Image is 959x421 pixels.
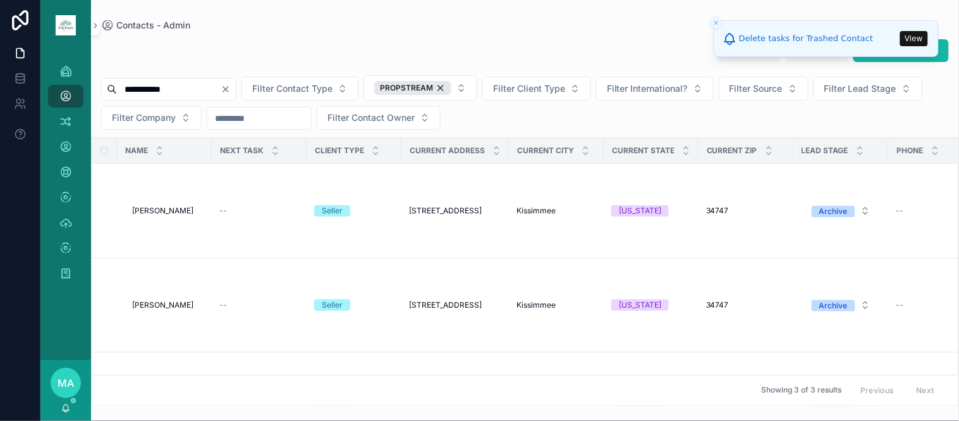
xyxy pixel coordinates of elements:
[322,299,343,311] div: Seller
[132,206,193,216] span: [PERSON_NAME]
[132,300,204,310] a: [PERSON_NAME]
[824,82,896,95] span: Filter Lead Stage
[220,146,264,156] span: Next Task
[125,146,148,156] span: Name
[596,77,714,101] button: Select Button
[482,77,591,101] button: Select Button
[101,106,202,130] button: Select Button
[801,293,881,317] a: Select Button
[516,206,556,216] span: Kissimmee
[116,19,190,32] span: Contacts - Admin
[710,16,723,29] button: Close toast
[409,300,482,310] span: [STREET_ADDRESS]
[380,83,433,93] span: PROPSTREAM
[219,300,227,310] span: --
[516,300,596,310] a: Kissimmee
[801,199,881,223] a: Select Button
[410,146,485,156] span: Current Address
[112,111,176,124] span: Filter Company
[314,205,394,217] a: Seller
[802,199,881,222] button: Select Button
[719,77,809,101] button: Select Button
[409,206,501,216] a: [STREET_ADDRESS]
[896,300,904,310] span: --
[314,299,394,311] a: Seller
[409,206,482,216] span: [STREET_ADDRESS]
[814,77,922,101] button: Select Button
[132,300,193,310] span: [PERSON_NAME]
[56,15,76,35] img: App logo
[517,146,574,156] span: Current City
[409,300,501,310] a: [STREET_ADDRESS]
[900,31,928,46] button: View
[58,375,74,391] span: MA
[241,77,358,101] button: Select Button
[730,82,783,95] span: Filter Source
[706,206,786,216] a: 34747
[819,300,848,311] div: Archive
[897,146,924,156] span: Phone
[219,206,227,216] span: --
[619,299,661,311] div: [US_STATE]
[612,146,675,156] span: Current State
[706,300,729,310] span: 34747
[761,386,841,396] span: Showing 3 of 3 results
[619,205,661,217] div: [US_STATE]
[101,19,190,32] a: Contacts - Admin
[707,146,757,156] span: Current Zip
[739,32,873,45] div: Delete tasks for Trashed Contact
[219,206,299,216] a: --
[221,84,236,94] button: Clear
[706,300,786,310] a: 34747
[363,75,477,101] button: Select Button
[516,300,556,310] span: Kissimmee
[611,299,691,311] a: [US_STATE]
[516,206,596,216] a: Kissimmee
[706,206,729,216] span: 34747
[40,51,91,301] div: scrollable content
[611,205,691,217] a: [US_STATE]
[607,82,688,95] span: Filter International?
[322,205,343,217] div: Seller
[819,206,848,217] div: Archive
[327,111,415,124] span: Filter Contact Owner
[252,82,333,95] span: Filter Contact Type
[802,294,881,317] button: Select Button
[374,81,451,95] button: Unselect 981
[219,300,299,310] a: --
[315,146,364,156] span: Client Type
[802,146,848,156] span: Lead Stage
[493,82,565,95] span: Filter Client Type
[317,106,441,130] button: Select Button
[132,206,204,216] a: [PERSON_NAME]
[896,206,904,216] span: --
